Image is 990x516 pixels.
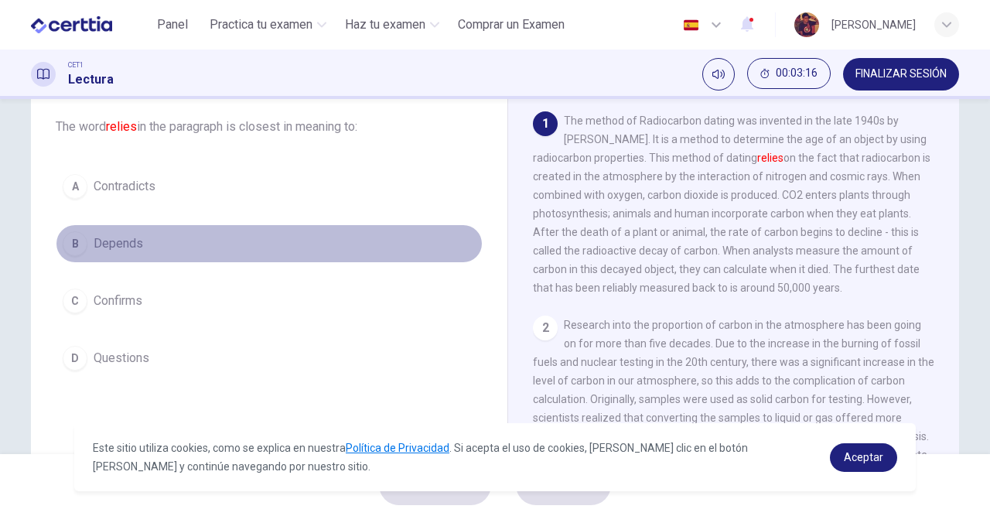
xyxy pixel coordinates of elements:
[63,174,87,199] div: A
[346,442,449,454] a: Política de Privacidad
[533,316,558,340] div: 2
[106,119,137,134] font: relies
[747,58,831,89] button: 00:03:16
[94,234,143,253] span: Depends
[93,442,748,473] span: Este sitio utiliza cookies, como se explica en nuestra . Si acepta el uso de cookies, [PERSON_NAM...
[843,58,959,91] button: FINALIZAR SESIÓN
[533,319,934,461] span: Research into the proportion of carbon in the atmosphere has been going on for more than five dec...
[458,15,565,34] span: Comprar un Examen
[702,58,735,91] div: Silenciar
[63,346,87,371] div: D
[855,68,947,80] span: FINALIZAR SESIÓN
[533,111,558,136] div: 1
[757,152,783,164] font: relies
[747,58,831,91] div: Ocultar
[776,67,818,80] span: 00:03:16
[74,423,916,491] div: cookieconsent
[68,70,114,89] h1: Lectura
[94,177,155,196] span: Contradicts
[831,15,916,34] div: [PERSON_NAME]
[94,292,142,310] span: Confirms
[31,9,148,40] a: CERTTIA logo
[794,12,819,37] img: Profile picture
[63,231,87,256] div: B
[157,15,188,34] span: Panel
[345,15,425,34] span: Haz tu examen
[452,11,571,39] button: Comprar un Examen
[830,443,897,472] a: dismiss cookie message
[56,339,483,378] button: DQuestions
[94,349,149,367] span: Questions
[56,118,483,136] span: The word in the paragraph is closest in meaning to:
[844,451,883,463] span: Aceptar
[533,114,930,294] span: The method of Radiocarbon dating was invented in the late 1940s by [PERSON_NAME]. It is a method ...
[56,282,483,320] button: CConfirms
[68,60,84,70] span: CET1
[63,289,87,313] div: C
[56,167,483,206] button: AContradicts
[339,11,445,39] button: Haz tu examen
[203,11,333,39] button: Practica tu examen
[56,224,483,263] button: BDepends
[148,11,197,39] button: Panel
[31,9,112,40] img: CERTTIA logo
[681,19,701,31] img: es
[210,15,312,34] span: Practica tu examen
